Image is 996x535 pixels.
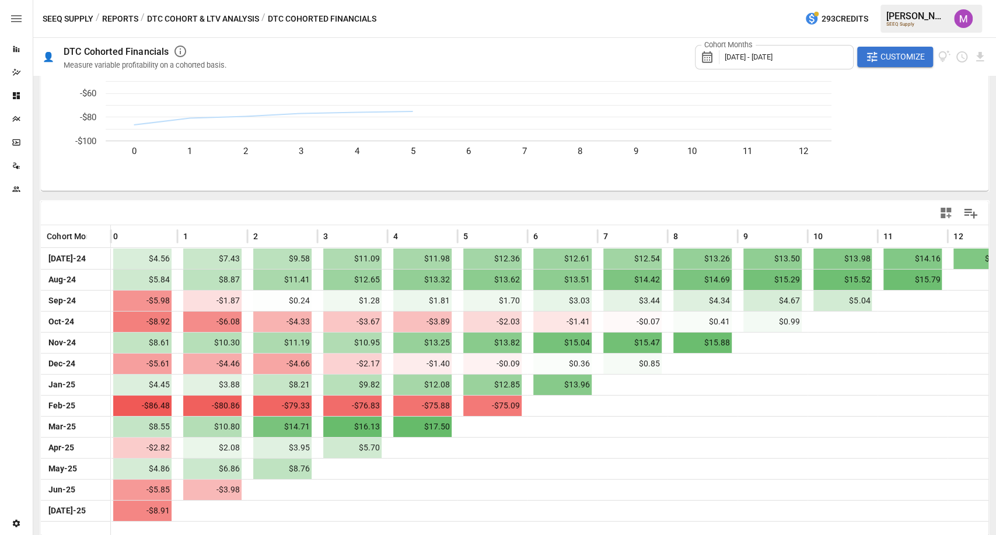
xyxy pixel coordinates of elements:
[533,354,592,374] span: $0.36
[323,291,382,311] span: $1.28
[113,459,172,479] span: $4.86
[522,146,527,156] text: 7
[113,438,172,458] span: -$2.82
[393,396,452,416] span: -$75.88
[47,501,88,521] span: [DATE]-25
[323,270,382,290] span: $12.65
[183,480,242,500] span: -$3.98
[883,270,942,290] span: $15.79
[800,8,873,30] button: 293Credits
[183,312,242,332] span: -$6.08
[609,228,625,244] button: Sort
[938,47,951,68] button: View documentation
[533,230,538,242] span: 6
[183,459,242,479] span: $6.86
[603,354,662,374] span: $0.85
[393,249,452,269] span: $11.98
[603,230,608,242] span: 7
[393,375,452,395] span: $12.08
[533,375,592,395] span: $13.96
[533,270,592,290] span: $13.51
[973,50,987,64] button: Download report
[954,9,973,28] img: Umer Muhammed
[743,291,802,311] span: $4.67
[533,312,592,332] span: -$1.41
[47,291,78,311] span: Sep-24
[857,47,933,68] button: Customize
[399,228,415,244] button: Sort
[113,480,172,500] span: -$5.85
[813,230,823,242] span: 10
[323,354,382,374] span: -$2.17
[253,270,312,290] span: $11.41
[47,417,78,437] span: Mar-25
[113,270,172,290] span: $5.84
[253,333,312,353] span: $11.19
[883,230,893,242] span: 11
[886,11,947,22] div: [PERSON_NAME]
[393,312,452,332] span: -$3.89
[393,291,452,311] span: $1.81
[393,333,452,353] span: $13.25
[113,312,172,332] span: -$8.92
[393,230,398,242] span: 4
[88,228,104,244] button: Sort
[183,249,242,269] span: $7.43
[955,50,969,64] button: Schedule report
[183,438,242,458] span: $2.08
[113,333,172,353] span: $8.61
[673,270,732,290] span: $14.69
[578,146,582,156] text: 8
[743,146,752,156] text: 11
[463,354,522,374] span: -$0.09
[253,375,312,395] span: $8.21
[253,438,312,458] span: $3.95
[113,354,172,374] span: -$5.61
[183,230,188,242] span: 1
[96,12,100,26] div: /
[947,2,980,35] button: Umer Muhammed
[323,396,382,416] span: -$76.83
[259,228,275,244] button: Sort
[75,136,96,146] text: -$100
[679,228,696,244] button: Sort
[113,501,172,521] span: -$8.91
[634,146,638,156] text: 9
[113,249,172,269] span: $4.56
[183,375,242,395] span: $3.88
[603,333,662,353] span: $15.47
[393,354,452,374] span: -$1.40
[603,291,662,311] span: $3.44
[299,146,303,156] text: 3
[261,12,265,26] div: /
[355,146,360,156] text: 4
[463,396,522,416] span: -$75.09
[183,354,242,374] span: -$4.46
[603,312,662,332] span: -$0.07
[822,12,868,26] span: 293 Credits
[323,333,382,353] span: $10.95
[463,230,468,242] span: 5
[132,146,137,156] text: 0
[673,230,678,242] span: 8
[253,417,312,437] span: $14.71
[743,230,748,242] span: 9
[798,146,808,156] text: 12
[539,228,555,244] button: Sort
[393,417,452,437] span: $17.50
[253,459,312,479] span: $8.76
[323,312,382,332] span: -$3.67
[183,291,242,311] span: -$1.87
[466,146,471,156] text: 6
[743,312,802,332] span: $0.99
[603,249,662,269] span: $12.54
[673,249,732,269] span: $13.26
[533,249,592,269] span: $12.61
[743,249,802,269] span: $13.50
[47,438,76,458] span: Apr-25
[47,375,77,395] span: Jan-25
[253,354,312,374] span: -$4.66
[533,333,592,353] span: $15.04
[183,270,242,290] span: $8.87
[147,12,259,26] button: DTC Cohort & LTV Analysis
